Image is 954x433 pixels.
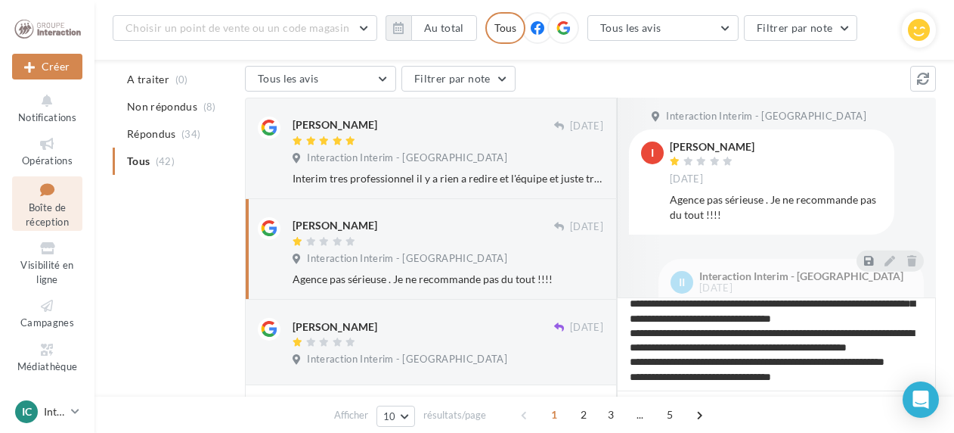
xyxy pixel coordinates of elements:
[651,145,654,160] span: I
[658,403,682,427] span: 5
[600,21,661,34] span: Tous les avis
[570,321,603,335] span: [DATE]
[293,218,377,233] div: [PERSON_NAME]
[12,54,82,79] button: Créer
[628,403,652,427] span: ...
[307,151,507,165] span: Interaction Interim - [GEOGRAPHIC_DATA]
[12,382,82,419] a: Calendrier
[587,15,739,41] button: Tous les avis
[203,101,216,113] span: (8)
[127,126,176,142] span: Répondus
[599,403,623,427] span: 3
[376,406,415,427] button: 10
[26,201,69,228] span: Boîte de réception
[307,353,507,366] span: Interaction Interim - [GEOGRAPHIC_DATA]
[383,410,396,422] span: 10
[127,72,169,87] span: A traiter
[744,15,858,41] button: Filtrer par note
[175,73,188,86] span: (0)
[12,54,82,79] div: Nouvelle campagne
[571,403,596,427] span: 2
[12,338,82,375] a: Médiathèque
[670,142,754,152] div: [PERSON_NAME]
[699,283,733,293] span: [DATE]
[18,111,76,123] span: Notifications
[411,15,477,41] button: Au total
[699,271,903,282] div: Interaction Interim - [GEOGRAPHIC_DATA]
[485,12,525,44] div: Tous
[113,15,377,41] button: Choisir un point de vente ou un code magasin
[12,237,82,288] a: Visibilité en ligne
[17,360,78,372] span: Médiathèque
[245,66,396,92] button: Tous les avis
[293,171,603,186] div: Interim tres professionnel il y a rien a redire et l'équipe et juste tres compétente je recommand...
[670,173,703,186] span: [DATE]
[181,128,200,140] span: (34)
[20,316,74,329] span: Campagnes
[293,272,603,287] div: Agence pas sérieuse . Je ne recommande pas du tout !!!!
[334,408,368,422] span: Afficher
[679,275,685,290] span: II
[22,154,73,167] span: Opérations
[12,176,82,232] a: Boîte de réception
[570,120,603,133] span: [DATE]
[401,66,516,92] button: Filtrer par note
[386,15,477,41] button: Au total
[903,382,939,418] div: Open Intercom Messenger
[12,397,82,426] a: IC Interaction [GEOGRAPHIC_DATA]
[542,403,566,427] span: 1
[127,99,197,114] span: Non répondus
[666,110,866,123] span: Interaction Interim - [GEOGRAPHIC_DATA]
[22,404,32,419] span: IC
[570,220,603,234] span: [DATE]
[12,132,82,170] a: Opérations
[12,294,82,332] a: Campagnes
[44,404,65,419] p: Interaction [GEOGRAPHIC_DATA]
[258,72,319,85] span: Tous les avis
[670,192,882,223] div: Agence pas sérieuse . Je ne recommande pas du tout !!!!
[293,319,377,335] div: [PERSON_NAME]
[20,259,73,285] span: Visibilité en ligne
[12,89,82,126] button: Notifications
[307,252,507,266] span: Interaction Interim - [GEOGRAPHIC_DATA]
[125,21,349,34] span: Choisir un point de vente ou un code magasin
[423,408,486,422] span: résultats/page
[293,117,377,132] div: [PERSON_NAME]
